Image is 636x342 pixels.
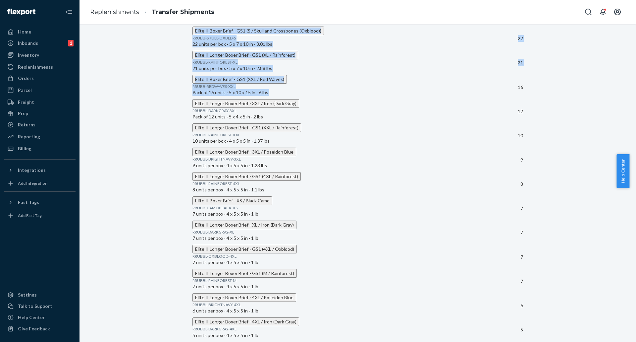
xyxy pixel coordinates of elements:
div: Parcel [18,87,32,94]
a: Inventory [4,50,76,60]
span: RRUBBL-OXBLOOD-4XL [192,254,237,259]
span: RRUBBL-RAINFOREST-4XL [192,181,240,186]
div: Reporting [18,133,40,140]
a: Freight [4,97,76,107]
div: 1 [68,40,74,46]
span: Elite II Longer Boxer Brief - GS1 (M / Rainforest) [195,270,294,276]
a: Returns [4,119,76,130]
div: Help Center [18,314,45,321]
span: Elite II Boxer Brief - XS / Black Camo [195,198,270,203]
span: RRUBB-REDWAVES-XXL [192,84,236,89]
p: 6 units per box · 4 x 5 x 5 in · 1 lb [192,308,497,314]
span: Help Center [616,154,629,188]
span: Elite II Longer Boxer Brief - GS1 (XXL / Rainforest) [195,125,298,130]
p: 7 [497,229,523,236]
div: Settings [18,292,37,298]
button: Elite II Boxer Brief - GS1 (XXL / Red Waves) [192,75,287,84]
p: 7 units per box · 4 x 5 x 5 in · 1 lb [192,259,497,266]
p: 9 units per box · 4 x 5 x 5 in · 1.23 lbs [192,162,497,169]
span: RRUBB-CAMOBLACK-XS [192,205,238,210]
p: 7 [497,278,523,285]
span: Elite II Longer Boxer Brief - 4XL / Poseidon Blue [195,295,293,300]
div: Replenishments [18,64,53,70]
a: Talk to Support [4,301,76,311]
div: Give Feedback [18,325,50,332]
span: RRUBBL-DARKGRAY-XL [192,230,234,235]
button: Elite II Longer Boxer Brief - XL / Iron (Dark Gray) [192,221,296,229]
div: Prep [18,110,28,117]
div: Freight [18,99,34,105]
button: Elite II Longer Boxer Brief - GS1 (XXL / Rainforest) [192,123,301,132]
div: Add Fast Tag [18,213,42,218]
button: Integrations [4,165,76,175]
span: RRUBBL-RAINFOREST-XXL [192,132,240,137]
div: Orders [18,75,34,82]
span: Elite II Longer Boxer Brief - 3XL / Poseidon Blue [195,149,293,155]
span: RRUBBL-DARKGRAY-3XL [192,108,237,113]
p: 5 [497,326,523,333]
a: Reporting [4,131,76,142]
p: 7 units per box · 4 x 5 x 5 in · 1 lb [192,211,497,217]
span: RRUBBL-BRIGHTNAVY-4XL [192,302,241,307]
button: Elite II Longer Boxer Brief - GS1 (XL / Rainforest) [192,51,298,59]
p: 9 [497,157,523,163]
p: 12 [497,108,523,115]
a: Replenishments [90,8,139,16]
p: 21 [497,59,523,66]
p: 7 units per box · 4 x 5 x 5 in · 1 lb [192,235,497,241]
div: Talk to Support [18,303,52,309]
a: Billing [4,143,76,154]
p: 22 units per box · 5 x 7 x 10 in · 3.01 lbs [192,41,497,47]
div: Integrations [18,167,46,173]
div: Inbounds [18,40,38,46]
div: Inventory [18,52,39,58]
button: Open account menu [611,5,624,19]
button: Elite II Longer Boxer Brief - 4XL / Iron (Dark Gray) [192,317,299,326]
div: Billing [18,145,31,152]
a: Replenishments [4,62,76,72]
span: RRUBBL-DARKGRAY-4XL [192,326,237,331]
button: Open notifications [596,5,609,19]
a: Orders [4,73,76,84]
span: Elite II Longer Boxer Brief - GS1 (4XL / Rainforest) [195,173,298,179]
button: Give Feedback [4,323,76,334]
span: Elite II Boxer Brief - GS1 (S / Skull and Crossbones (Oxblood)) [195,28,321,34]
div: Home [18,29,31,35]
div: Fast Tags [18,199,39,206]
a: Home [4,27,76,37]
span: Elite II Boxer Brief - GS1 (XXL / Red Waves) [195,76,284,82]
button: Elite II Longer Boxer Brief - GS1 (4XL / Rainforest) [192,172,301,181]
a: Add Integration [4,178,76,189]
p: 10 units per box · 4 x 5 x 5 in · 1.37 lbs [192,138,497,144]
p: 8 units per box · 4 x 5 x 5 in · 1.1 lbs [192,186,497,193]
button: Elite II Longer Boxer Brief - GS1 (4XL / Oxblood) [192,245,297,253]
button: Elite II Longer Boxer Brief - 4XL / Poseidon Blue [192,293,296,302]
button: Close Navigation [62,5,76,19]
span: Elite II Longer Boxer Brief - 3XL / Iron (Dark Gray) [195,101,296,106]
button: Elite II Longer Boxer Brief - 3XL / Poseidon Blue [192,148,296,156]
button: Elite II Boxer Brief - XS / Black Camo [192,196,272,205]
p: 7 [497,205,523,212]
span: Elite II Longer Boxer Brief - 4XL / Iron (Dark Gray) [195,319,296,324]
p: 10 [497,132,523,139]
button: Elite II Longer Boxer Brief - GS1 (M / Rainforest) [192,269,297,278]
p: Pack of 16 units · 5 x 10 x 15 in · 6 lbs [192,89,497,96]
a: Add Fast Tag [4,210,76,221]
p: 7 [497,254,523,260]
span: RRUBB-SKULL-OXBLD-S [192,35,236,40]
a: Prep [4,108,76,119]
div: Add Integration [18,180,47,186]
p: 22 [497,35,523,42]
button: Fast Tags [4,197,76,208]
p: 8 [497,181,523,187]
span: Elite II Longer Boxer Brief - GS1 (XL / Rainforest) [195,52,295,58]
a: Transfer Shipments [152,8,214,16]
span: RRUBBL-BRIGHTNAVY-3XL [192,157,241,162]
p: 7 units per box · 4 x 5 x 5 in · 1 lb [192,283,497,290]
a: Help Center [4,312,76,323]
span: RRUBBL-RAINFOREST-XL [192,60,238,65]
button: Open Search Box [582,5,595,19]
p: 5 units per box · 4 x 5 x 5 in · 1 lb [192,332,497,339]
p: 6 [497,302,523,309]
p: Pack of 12 units · 5 x 4 x 5 in · 2 lbs [192,113,497,120]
